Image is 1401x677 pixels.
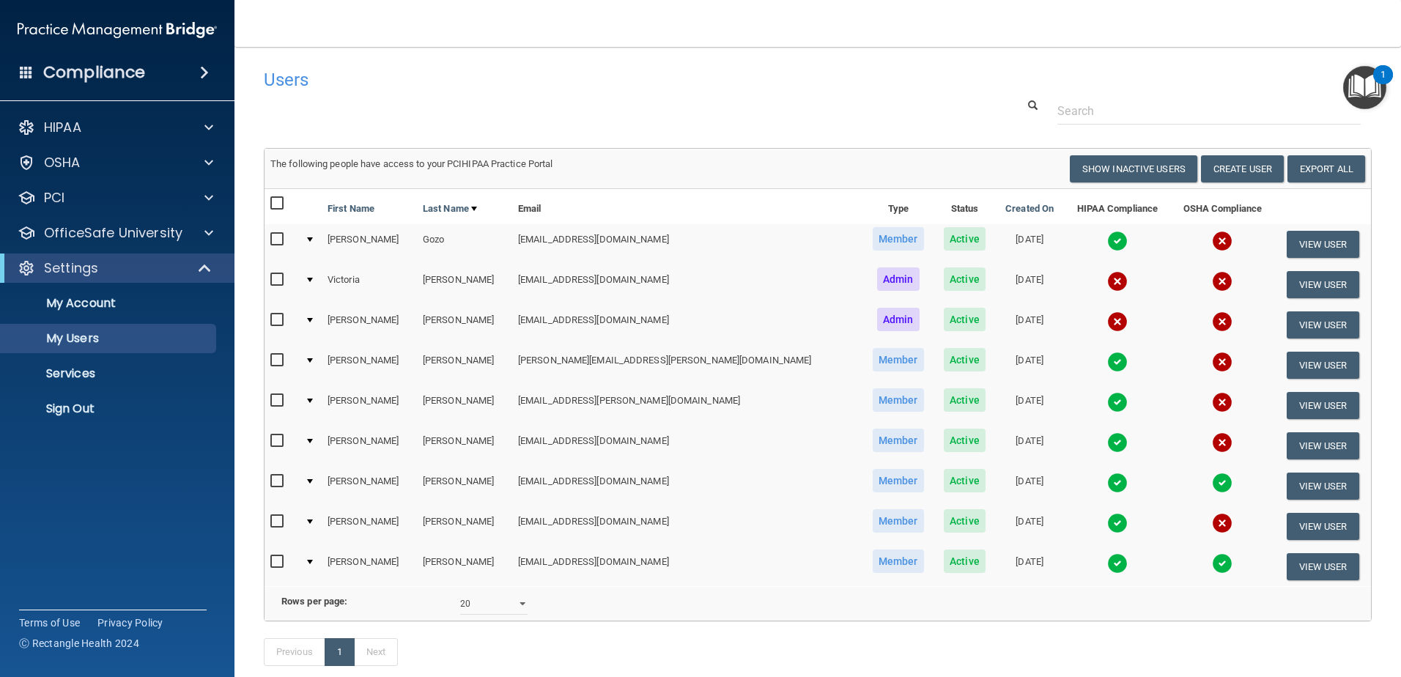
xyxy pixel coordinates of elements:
[10,366,210,381] p: Services
[328,200,374,218] a: First Name
[322,466,417,506] td: [PERSON_NAME]
[18,224,213,242] a: OfficeSafe University
[1107,513,1128,533] img: tick.e7d51cea.svg
[877,267,920,291] span: Admin
[512,264,862,305] td: [EMAIL_ADDRESS][DOMAIN_NAME]
[1287,231,1359,258] button: View User
[322,345,417,385] td: [PERSON_NAME]
[1287,155,1365,182] a: Export All
[1064,189,1170,224] th: HIPAA Compliance
[1287,553,1359,580] button: View User
[1057,97,1361,125] input: Search
[1287,271,1359,298] button: View User
[1212,271,1232,292] img: cross.ca9f0e7f.svg
[873,509,924,533] span: Member
[1212,311,1232,332] img: cross.ca9f0e7f.svg
[1147,573,1383,632] iframe: Drift Widget Chat Controller
[281,596,347,607] b: Rows per page:
[873,429,924,452] span: Member
[1107,271,1128,292] img: cross.ca9f0e7f.svg
[322,305,417,345] td: [PERSON_NAME]
[873,388,924,412] span: Member
[995,345,1064,385] td: [DATE]
[944,509,986,533] span: Active
[1287,392,1359,419] button: View User
[1212,553,1232,574] img: tick.e7d51cea.svg
[944,469,986,492] span: Active
[944,227,986,251] span: Active
[1212,432,1232,453] img: cross.ca9f0e7f.svg
[19,615,80,630] a: Terms of Use
[10,331,210,346] p: My Users
[1287,311,1359,338] button: View User
[1107,432,1128,453] img: tick.e7d51cea.svg
[944,429,986,452] span: Active
[1212,392,1232,413] img: cross.ca9f0e7f.svg
[44,154,81,171] p: OSHA
[995,264,1064,305] td: [DATE]
[1212,352,1232,372] img: cross.ca9f0e7f.svg
[934,189,995,224] th: Status
[944,550,986,573] span: Active
[1343,66,1386,109] button: Open Resource Center, 1 new notification
[264,638,325,666] a: Previous
[1170,189,1274,224] th: OSHA Compliance
[322,264,417,305] td: Victoria
[18,189,213,207] a: PCI
[995,506,1064,547] td: [DATE]
[944,267,986,291] span: Active
[10,296,210,311] p: My Account
[512,506,862,547] td: [EMAIL_ADDRESS][DOMAIN_NAME]
[354,638,398,666] a: Next
[322,224,417,264] td: [PERSON_NAME]
[264,70,901,89] h4: Users
[44,119,81,136] p: HIPAA
[1107,392,1128,413] img: tick.e7d51cea.svg
[1212,231,1232,251] img: cross.ca9f0e7f.svg
[512,305,862,345] td: [EMAIL_ADDRESS][DOMAIN_NAME]
[995,305,1064,345] td: [DATE]
[417,426,512,466] td: [PERSON_NAME]
[1287,513,1359,540] button: View User
[873,348,924,371] span: Member
[423,200,477,218] a: Last Name
[873,227,924,251] span: Member
[44,189,64,207] p: PCI
[1107,352,1128,372] img: tick.e7d51cea.svg
[1107,311,1128,332] img: cross.ca9f0e7f.svg
[512,426,862,466] td: [EMAIL_ADDRESS][DOMAIN_NAME]
[43,62,145,83] h4: Compliance
[417,345,512,385] td: [PERSON_NAME]
[995,547,1064,586] td: [DATE]
[18,154,213,171] a: OSHA
[1107,231,1128,251] img: tick.e7d51cea.svg
[18,119,213,136] a: HIPAA
[1287,473,1359,500] button: View User
[44,224,182,242] p: OfficeSafe University
[944,348,986,371] span: Active
[322,547,417,586] td: [PERSON_NAME]
[512,345,862,385] td: [PERSON_NAME][EMAIL_ADDRESS][PERSON_NAME][DOMAIN_NAME]
[1107,553,1128,574] img: tick.e7d51cea.svg
[862,189,934,224] th: Type
[995,385,1064,426] td: [DATE]
[944,388,986,412] span: Active
[1005,200,1054,218] a: Created On
[417,547,512,586] td: [PERSON_NAME]
[417,224,512,264] td: Gozo
[512,547,862,586] td: [EMAIL_ADDRESS][DOMAIN_NAME]
[512,466,862,506] td: [EMAIL_ADDRESS][DOMAIN_NAME]
[1107,473,1128,493] img: tick.e7d51cea.svg
[1287,352,1359,379] button: View User
[322,385,417,426] td: [PERSON_NAME]
[512,189,862,224] th: Email
[877,308,920,331] span: Admin
[873,469,924,492] span: Member
[1380,75,1386,94] div: 1
[325,638,355,666] a: 1
[417,466,512,506] td: [PERSON_NAME]
[417,264,512,305] td: [PERSON_NAME]
[322,506,417,547] td: [PERSON_NAME]
[19,636,139,651] span: Ⓒ Rectangle Health 2024
[417,506,512,547] td: [PERSON_NAME]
